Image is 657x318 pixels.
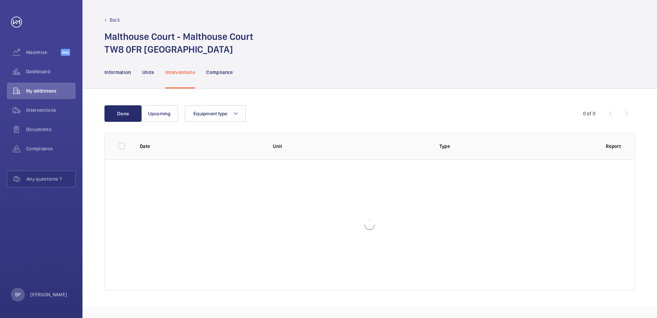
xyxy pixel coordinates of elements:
p: Information [104,69,131,76]
p: Date [140,143,150,150]
h1: Malthouse Court - Malthouse Court TW8 0FR [GEOGRAPHIC_DATA] [104,30,253,56]
span: Documents [26,126,76,133]
div: 0 of 0 [583,110,595,117]
span: Compliance [26,145,76,152]
p: Units [142,69,154,76]
span: Any questions ? [26,176,75,182]
span: Interventions [26,107,76,114]
p: [PERSON_NAME] [30,291,67,298]
p: Type [439,143,450,150]
span: Maximize [26,49,61,56]
p: BP [15,291,21,298]
span: Beta [61,49,70,56]
p: Unit [273,143,428,150]
button: Done [104,105,142,122]
span: Dashboard [26,68,76,75]
button: Upcoming [141,105,178,122]
p: Compliance [206,69,233,76]
span: Equipment type [193,111,227,116]
p: Interventions [165,69,196,76]
span: My addresses [26,87,76,94]
p: Report [606,143,621,150]
p: Back [110,17,120,23]
button: Equipment type [185,105,246,122]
